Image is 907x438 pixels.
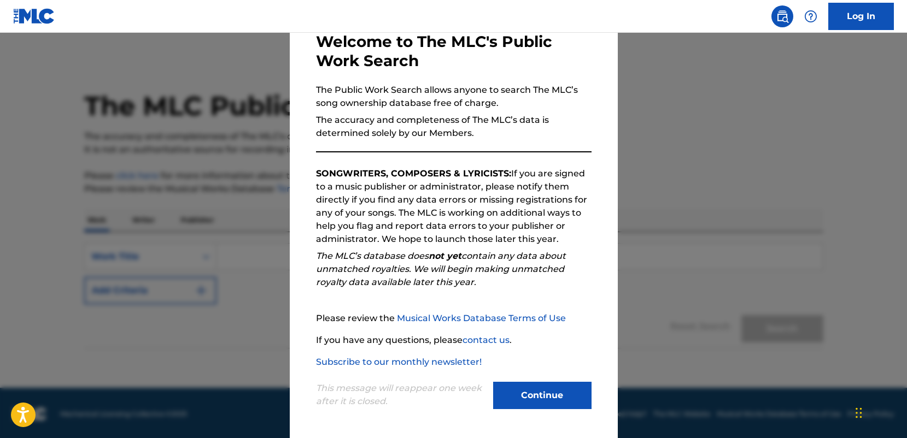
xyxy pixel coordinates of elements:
strong: SONGWRITERS, COMPOSERS & LYRICISTS: [316,168,511,179]
a: Subscribe to our monthly newsletter! [316,357,482,367]
img: search [776,10,789,23]
strong: not yet [429,251,461,261]
button: Continue [493,382,592,409]
a: contact us [463,335,510,345]
p: If you are signed to a music publisher or administrator, please notify them directly if you find ... [316,167,592,246]
iframe: Chat Widget [852,386,907,438]
a: Log In [828,3,894,30]
h3: Welcome to The MLC's Public Work Search [316,32,592,70]
div: Drag [856,396,862,429]
em: The MLC’s database does contain any data about unmatched royalties. We will begin making unmatche... [316,251,566,287]
p: Please review the [316,312,592,325]
div: Help [800,5,822,27]
p: If you have any questions, please . [316,334,592,347]
p: The Public Work Search allows anyone to search The MLC’s song ownership database free of charge. [316,84,592,110]
img: help [804,10,817,23]
a: Public Search [771,5,793,27]
img: MLC Logo [13,8,55,24]
p: The accuracy and completeness of The MLC’s data is determined solely by our Members. [316,114,592,140]
a: Musical Works Database Terms of Use [397,313,566,323]
p: This message will reappear one week after it is closed. [316,382,487,408]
